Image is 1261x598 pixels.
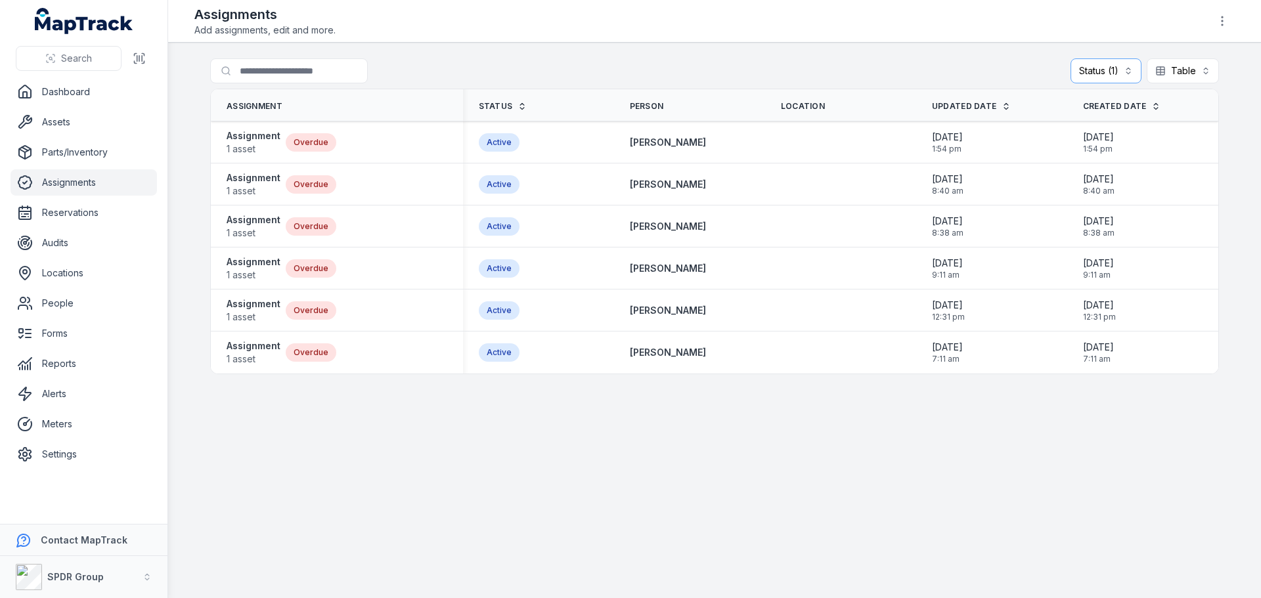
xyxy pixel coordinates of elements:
[11,169,157,196] a: Assignments
[227,339,280,366] a: Assignment1 asset
[479,217,520,236] div: Active
[11,441,157,467] a: Settings
[11,200,157,226] a: Reservations
[1083,215,1115,238] time: 29/05/2025, 8:38:43 am
[227,268,280,282] span: 1 asset
[479,101,513,112] span: Status
[11,320,157,347] a: Forms
[16,46,122,71] button: Search
[1083,131,1114,154] time: 01/07/2025, 1:54:33 pm
[1083,173,1115,186] span: [DATE]
[227,142,280,156] span: 1 asset
[11,381,157,407] a: Alerts
[932,341,963,364] time: 25/02/2025, 7:11:01 am
[932,101,997,112] span: Updated Date
[630,178,706,191] a: [PERSON_NAME]
[11,351,157,377] a: Reports
[630,304,706,317] a: [PERSON_NAME]
[11,109,157,135] a: Assets
[932,131,963,144] span: [DATE]
[11,230,157,256] a: Audits
[1083,144,1114,154] span: 1:54 pm
[286,343,336,362] div: Overdue
[11,139,157,165] a: Parts/Inventory
[227,213,280,226] strong: Assignment
[227,213,280,240] a: Assignment1 asset
[1083,354,1114,364] span: 7:11 am
[932,144,963,154] span: 1:54 pm
[1147,58,1219,83] button: Table
[61,52,92,65] span: Search
[781,101,825,112] span: Location
[227,101,282,112] span: Assignment
[11,79,157,105] a: Dashboard
[932,101,1011,112] a: Updated Date
[1083,101,1161,112] a: Created Date
[227,184,280,198] span: 1 asset
[1083,299,1116,322] time: 27/02/2025, 12:31:53 pm
[227,171,280,198] a: Assignment1 asset
[479,133,520,152] div: Active
[479,175,520,194] div: Active
[227,129,280,142] strong: Assignment
[932,354,963,364] span: 7:11 am
[286,175,336,194] div: Overdue
[35,8,133,34] a: MapTrack
[1083,101,1147,112] span: Created Date
[227,339,280,352] strong: Assignment
[932,173,963,186] span: [DATE]
[932,215,963,228] span: [DATE]
[932,341,963,354] span: [DATE]
[479,343,520,362] div: Active
[1083,131,1114,144] span: [DATE]
[41,534,127,545] strong: Contact MapTrack
[11,290,157,316] a: People
[286,133,336,152] div: Overdue
[1083,257,1114,280] time: 08/04/2025, 9:11:13 am
[932,228,963,238] span: 8:38 am
[1083,186,1115,196] span: 8:40 am
[286,217,336,236] div: Overdue
[479,101,527,112] a: Status
[47,571,104,582] strong: SPDR Group
[1083,257,1114,270] span: [DATE]
[227,297,280,310] strong: Assignment
[194,24,336,37] span: Add assignments, edit and more.
[227,352,280,366] span: 1 asset
[286,259,336,278] div: Overdue
[630,136,706,149] strong: [PERSON_NAME]
[227,226,280,240] span: 1 asset
[227,297,280,324] a: Assignment1 asset
[630,346,706,359] a: [PERSON_NAME]
[227,255,280,282] a: Assignment1 asset
[630,220,706,233] a: [PERSON_NAME]
[1083,299,1116,312] span: [DATE]
[286,301,336,320] div: Overdue
[227,310,280,324] span: 1 asset
[194,5,336,24] h2: Assignments
[479,301,520,320] div: Active
[1083,215,1115,228] span: [DATE]
[932,270,963,280] span: 9:11 am
[932,312,965,322] span: 12:31 pm
[932,215,963,238] time: 29/05/2025, 8:38:43 am
[11,411,157,437] a: Meters
[1071,58,1141,83] button: Status (1)
[932,186,963,196] span: 8:40 am
[932,131,963,154] time: 01/07/2025, 1:54:33 pm
[932,257,963,270] span: [DATE]
[227,171,280,184] strong: Assignment
[630,262,706,275] a: [PERSON_NAME]
[1083,228,1115,238] span: 8:38 am
[932,257,963,280] time: 08/04/2025, 9:11:13 am
[479,259,520,278] div: Active
[1083,312,1116,322] span: 12:31 pm
[932,173,963,196] time: 29/05/2025, 8:40:46 am
[1083,173,1115,196] time: 29/05/2025, 8:40:46 am
[932,299,965,312] span: [DATE]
